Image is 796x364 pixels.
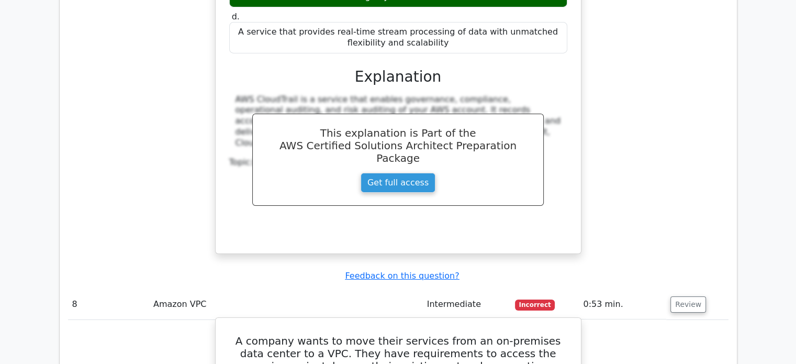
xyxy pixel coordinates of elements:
[361,173,435,193] a: Get full access
[515,300,555,310] span: Incorrect
[68,290,149,319] td: 8
[345,271,459,281] a: Feedback on this question?
[670,296,706,313] button: Review
[236,68,561,86] h3: Explanation
[232,12,240,21] span: d.
[229,22,567,53] div: A service that provides real-time stream processing of data with unmatched flexibility and scalab...
[579,290,666,319] td: 0:53 min.
[149,290,423,319] td: Amazon VPC
[423,290,511,319] td: Intermediate
[229,157,567,168] div: Topic:
[236,94,561,149] div: AWS CloudTrail is a service that enables governance, compliance, operational auditing, and risk a...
